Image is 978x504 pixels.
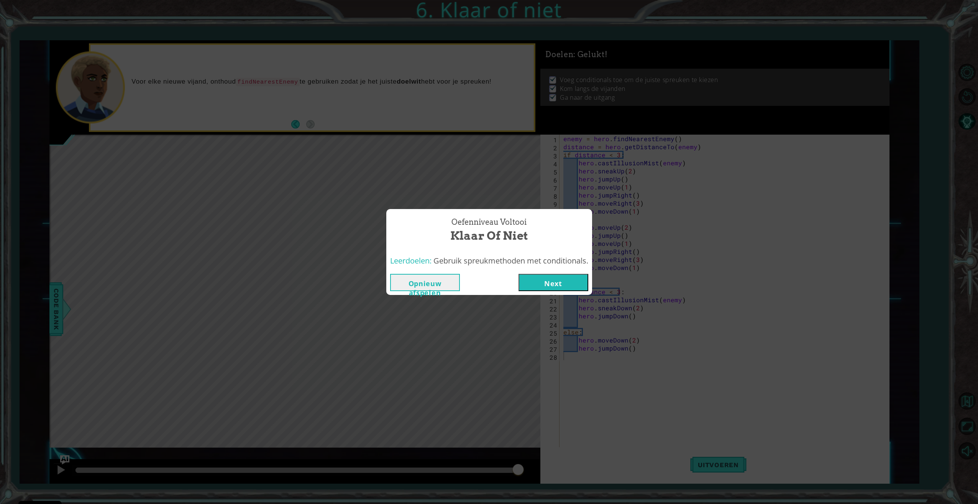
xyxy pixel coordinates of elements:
[390,274,460,291] button: Opnieuw afspelen
[450,227,528,244] span: Klaar of niet
[390,255,432,266] span: Leerdoelen:
[519,274,588,291] button: Next
[433,255,588,266] span: Gebruik spreukmethoden met conditionals.
[451,217,527,228] span: Oefenniveau Voltooi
